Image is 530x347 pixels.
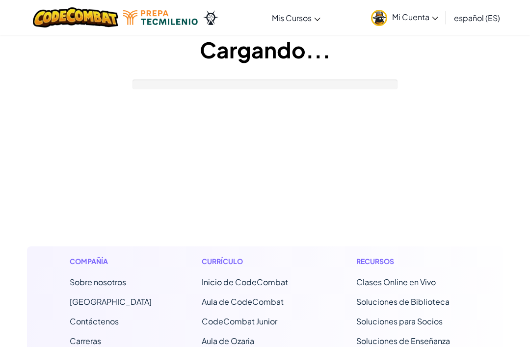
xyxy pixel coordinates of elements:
[203,10,218,25] img: Ozaria
[392,12,438,22] span: Mi Cuenta
[70,277,126,287] a: Sobre nosotros
[70,336,101,346] a: Carreras
[356,296,450,307] a: Soluciones de Biblioteca
[70,296,152,307] a: [GEOGRAPHIC_DATA]
[202,256,306,267] h1: Currículo
[202,336,254,346] a: Aula de Ozaria
[202,277,288,287] span: Inicio de CodeCombat
[202,296,284,307] a: Aula de CodeCombat
[70,256,152,267] h1: Compañía
[33,7,119,27] img: CodeCombat logo
[356,256,461,267] h1: Recursos
[272,13,312,23] span: Mis Cursos
[454,13,500,23] span: español (ES)
[366,2,443,33] a: Mi Cuenta
[202,316,277,326] a: CodeCombat Junior
[449,4,505,31] a: español (ES)
[356,316,443,326] a: Soluciones para Socios
[70,316,119,326] span: Contáctenos
[356,336,450,346] a: Soluciones de Enseñanza
[123,10,198,25] img: Tecmilenio logo
[356,277,436,287] a: Clases Online en Vivo
[371,10,387,26] img: avatar
[267,4,325,31] a: Mis Cursos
